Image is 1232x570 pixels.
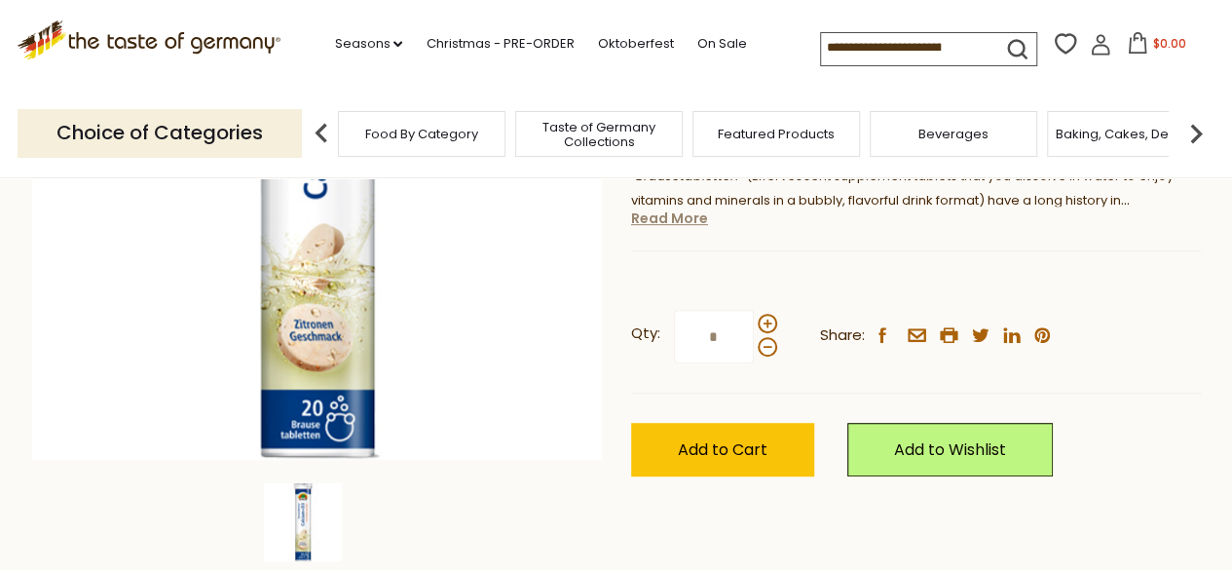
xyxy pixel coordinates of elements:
a: Featured Products [718,127,835,141]
strong: Qty: [631,322,660,346]
img: Sunlife Calcium & Vitamin D3 "Brause" Effervescent Supplements, 20 ct. [264,483,342,561]
a: Seasons [334,33,402,55]
a: Add to Wishlist [847,423,1053,476]
a: Taste of Germany Collections [521,120,677,149]
span: $0.00 [1152,35,1185,52]
p: Choice of Categories [18,109,302,157]
button: Add to Cart [631,423,814,476]
img: next arrow [1176,114,1215,153]
a: Oktoberfest [597,33,673,55]
span: Share: [820,323,865,348]
span: " " (Effervescent supplement tablets that you dissolve in water to enjoy vitamins and minerals in... [631,167,1174,234]
a: Baking, Cakes, Desserts [1056,127,1207,141]
a: On Sale [696,33,746,55]
a: Food By Category [365,127,478,141]
a: Christmas - PRE-ORDER [426,33,574,55]
a: Beverages [918,127,989,141]
button: $0.00 [1115,32,1198,61]
a: Read More [631,209,708,228]
span: Add to Cart [678,438,767,461]
input: Qty: [674,310,754,363]
img: previous arrow [302,114,341,153]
